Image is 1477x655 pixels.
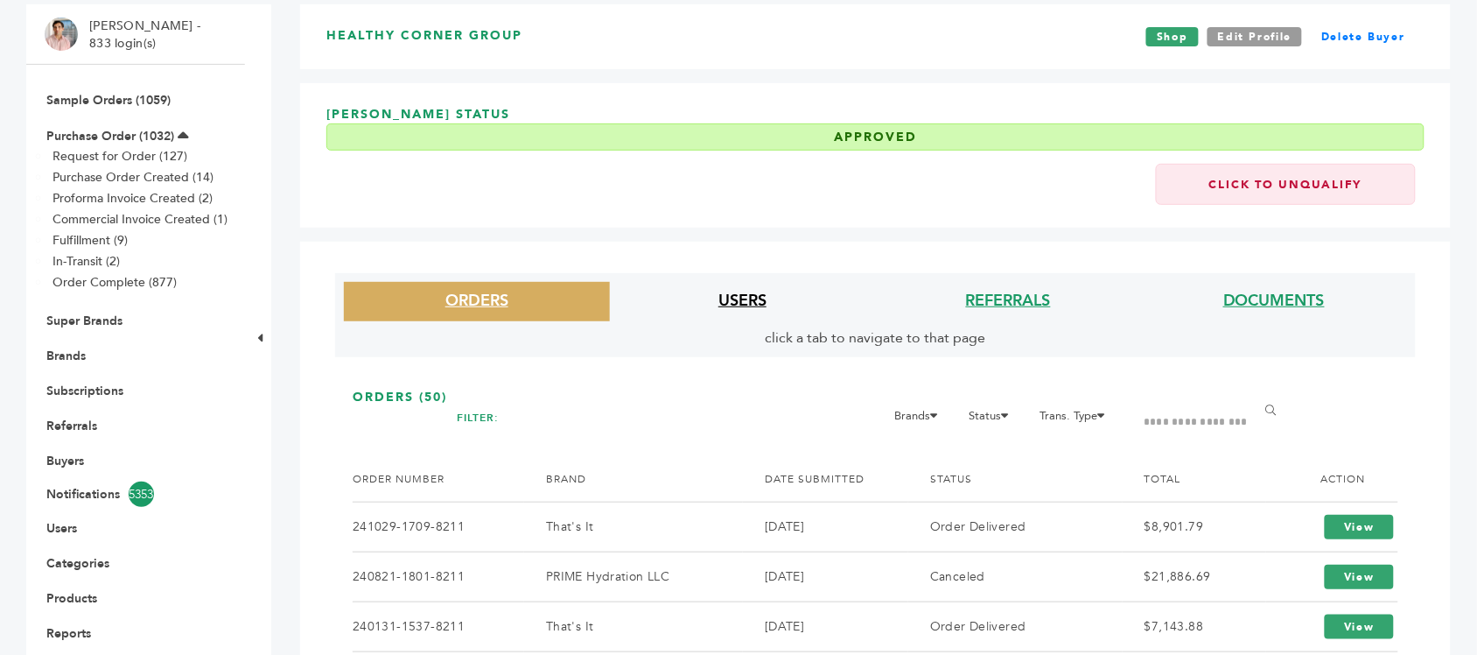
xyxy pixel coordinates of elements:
[46,128,174,144] a: Purchase Order (1032)
[46,348,86,364] a: Brands
[353,602,524,652] td: 240131-1537-8211
[1123,503,1266,553] td: $8,901.79
[524,503,743,553] td: That's It
[52,190,213,207] a: Proforma Invoice Created (2)
[1311,27,1416,46] a: Delete Buyer
[46,92,171,109] a: Sample Orders (1059)
[46,313,122,329] a: Super Brands
[52,211,227,228] a: Commercial Invoice Created (1)
[1325,615,1394,639] a: View
[46,453,84,469] a: Buyers
[1032,405,1124,435] li: Trans. Type
[524,553,743,602] td: PRIME Hydration LLC
[89,18,205,52] li: [PERSON_NAME] - 833 login(s)
[52,274,177,291] a: Order Complete (877)
[743,553,908,602] td: [DATE]
[52,169,213,186] a: Purchase Order Created (14)
[718,290,766,312] a: USERS
[1123,457,1266,502] th: TOTAL
[326,123,1424,151] div: Approved
[908,602,1123,652] td: Order Delivered
[743,503,908,553] td: [DATE]
[46,590,97,607] a: Products
[46,418,97,434] a: Referrals
[886,405,957,435] li: Brands
[445,290,508,312] a: ORDERS
[1207,27,1303,46] a: Edit Profile
[52,253,120,270] a: In-Transit (2)
[908,457,1123,502] th: STATUS
[766,328,986,348] span: click a tab to navigate to that page
[966,290,1051,312] a: REFERRALS
[1325,565,1394,589] a: View
[1325,515,1394,539] a: View
[524,602,743,652] td: That's It
[46,482,225,507] a: Notifications5353
[743,602,908,652] td: [DATE]
[353,503,524,553] td: 241029-1709-8211
[1131,405,1266,440] input: Filter by keywords
[353,389,1398,406] h1: ORDERS (50)
[1223,290,1325,312] a: DOCUMENTS
[46,520,77,537] a: Users
[908,553,1123,602] td: Canceled
[46,383,123,399] a: Subscriptions
[961,405,1028,435] li: Status
[46,555,109,572] a: Categories
[1156,164,1416,205] a: Click to Unqualify
[326,27,522,46] h3: Healthy Corner Group
[458,405,500,431] h2: FILTER:
[1146,27,1199,46] a: Shop
[743,457,908,502] th: DATE SUBMITTED
[1266,457,1398,502] th: ACTION
[52,232,128,249] a: Fulfillment (9)
[46,625,91,642] a: Reports
[353,553,524,602] td: 240821-1801-8211
[326,106,1424,164] h3: [PERSON_NAME] Status
[524,457,743,502] th: BRAND
[1123,553,1266,602] td: $21,886.69
[1123,602,1266,652] td: $7,143.88
[353,457,524,502] th: ORDER NUMBER
[52,148,187,165] a: Request for Order (127)
[908,503,1123,553] td: Order Delivered
[129,482,154,507] span: 5353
